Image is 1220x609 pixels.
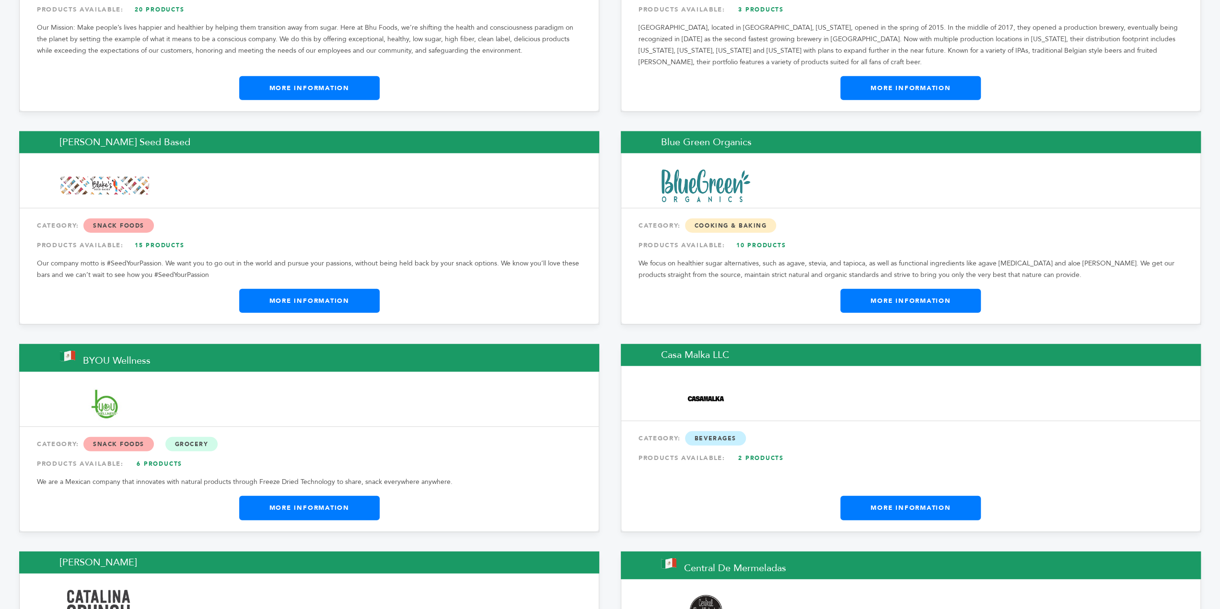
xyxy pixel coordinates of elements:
[37,476,581,488] p: We are a Mexican company that innovates with natural products through Freeze Dried Technology to ...
[639,258,1183,281] p: We focus on healthier sugar alternatives, such as agave, stevia, and tapioca, as well as function...
[661,558,676,569] img: This brand is from Mexico (MX)
[239,289,380,313] a: More Information
[60,177,149,195] img: Blake's Seed Based
[19,552,599,574] h2: [PERSON_NAME]
[126,455,193,472] a: 6 Products
[37,436,581,453] div: CATEGORY:
[60,388,149,421] img: BYOU Wellness
[840,289,981,313] a: More Information
[727,1,794,18] a: 3 Products
[639,1,1183,18] div: PRODUCTS AVAILABLE:
[685,218,777,233] span: Cooking & Baking
[639,22,1183,68] p: [GEOGRAPHIC_DATA], located in [GEOGRAPHIC_DATA], [US_STATE], opened in the spring of 2015. In the...
[639,449,1183,467] div: PRODUCTS AVAILABLE:
[639,430,1183,447] div: CATEGORY:
[37,237,581,254] div: PRODUCTS AVAILABLE:
[165,437,218,451] span: Grocery
[840,76,981,100] a: More Information
[662,382,750,415] img: Casa Malka LLC
[727,237,794,254] a: 10 Products
[60,351,75,361] img: This brand is from Mexico (MX)
[37,1,581,18] div: PRODUCTS AVAILABLE:
[840,496,981,520] a: More Information
[37,258,581,281] p: Our company motto is #SeedYourPassion. We want you to go out in the world and pursue your passion...
[621,131,1201,153] h2: Blue Green Organics
[126,237,193,254] a: 15 Products
[662,170,750,202] img: Blue Green Organics
[239,76,380,100] a: More Information
[621,552,1201,579] h2: Central de Mermeladas
[83,218,154,233] span: Snack Foods
[126,1,193,18] a: 20 Products
[685,431,746,446] span: Beverages
[727,449,794,467] a: 2 Products
[37,455,581,472] div: PRODUCTS AVAILABLE:
[19,131,599,153] h2: [PERSON_NAME] Seed Based
[239,496,380,520] a: More Information
[37,217,581,234] div: CATEGORY:
[639,217,1183,234] div: CATEGORY:
[37,22,581,57] p: Our Mission: Make people’s lives happier and healthier by helping them transition away from sugar...
[19,344,599,372] h2: BYOU Wellness
[639,237,1183,254] div: PRODUCTS AVAILABLE:
[621,344,1201,366] h2: Casa Malka LLC
[83,437,154,451] span: Snack Foods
